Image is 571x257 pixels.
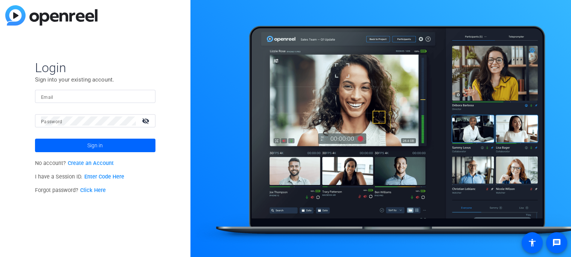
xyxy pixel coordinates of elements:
[80,187,106,194] a: Click Here
[137,115,155,126] mat-icon: visibility_off
[35,60,155,76] span: Login
[35,139,155,152] button: Sign in
[35,160,114,166] span: No account?
[552,238,561,247] mat-icon: message
[84,174,124,180] a: Enter Code Here
[528,238,537,247] mat-icon: accessibility
[41,119,62,124] mat-label: Password
[87,136,103,155] span: Sign in
[41,92,149,101] input: Enter Email Address
[35,76,155,84] p: Sign into your existing account.
[35,187,106,194] span: Forgot password?
[35,174,124,180] span: I have a Session ID.
[41,95,53,100] mat-label: Email
[68,160,114,166] a: Create an Account
[5,5,97,26] img: blue-gradient.svg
